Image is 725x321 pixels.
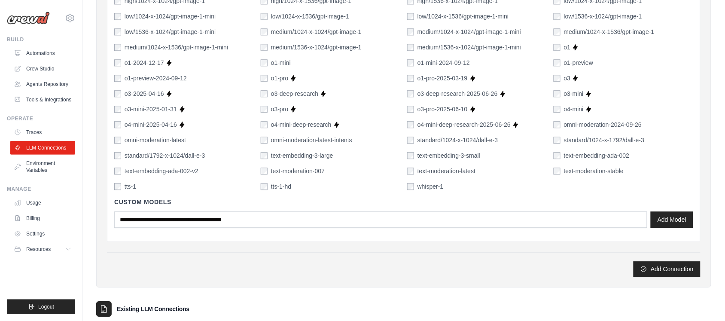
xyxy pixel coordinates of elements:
[10,77,75,91] a: Agents Repository
[114,106,121,113] input: o3-mini-2025-01-31
[125,120,177,129] label: o4-mini-2025-04-16
[125,151,205,160] label: standard/1792-x-1024/dall-e-3
[114,198,693,206] h4: Custom Models
[407,137,414,144] input: standard/1024-x-1024/dall-e-3
[554,152,561,159] input: text-embedding-ada-002
[114,44,121,51] input: medium/1024-x-1536/gpt-image-1-mini
[10,62,75,76] a: Crew Studio
[125,58,164,67] label: o1-2024-12-17
[125,89,164,98] label: o3-2025-04-16
[417,120,511,129] label: o4-mini-deep-research-2025-06-26
[564,12,642,21] label: low/1536-x-1024/gpt-image-1
[10,46,75,60] a: Automations
[407,59,414,66] input: o1-mini-2024-09-12
[407,13,414,20] input: low/1024-x-1536/gpt-image-1-mini
[271,74,288,83] label: o1-pro
[417,58,470,67] label: o1-mini-2024-09-12
[10,242,75,256] button: Resources
[10,93,75,107] a: Tools & Integrations
[554,106,561,113] input: o4-mini
[407,28,414,35] input: medium/1024-x-1024/gpt-image-1-mini
[564,167,624,175] label: text-moderation-stable
[271,58,291,67] label: o1-mini
[554,168,561,174] input: text-moderation-stable
[261,106,268,113] input: o3-pro
[564,89,584,98] label: o3-mini
[125,12,216,21] label: low/1024-x-1024/gpt-image-1-mini
[125,74,187,83] label: o1-preview-2024-09-12
[271,136,352,144] label: omni-moderation-latest-intents
[417,12,509,21] label: low/1024-x-1536/gpt-image-1-mini
[10,227,75,241] a: Settings
[261,121,268,128] input: o4-mini-deep-research
[10,156,75,177] a: Environment Variables
[10,196,75,210] a: Usage
[7,186,75,193] div: Manage
[261,168,268,174] input: text-moderation-007
[554,137,561,144] input: standard/1024-x-1792/dall-e-3
[10,211,75,225] a: Billing
[407,152,414,159] input: text-embedding-3-small
[407,44,414,51] input: medium/1536-x-1024/gpt-image-1-mini
[114,75,121,82] input: o1-preview-2024-09-12
[564,136,645,144] label: standard/1024-x-1792/dall-e-3
[417,74,468,83] label: o1-pro-2025-03-19
[564,120,642,129] label: omni-moderation-2024-09-26
[271,120,332,129] label: o4-mini-deep-research
[125,136,186,144] label: omni-moderation-latest
[125,28,216,36] label: low/1536-x-1024/gpt-image-1-mini
[564,43,571,52] label: o1
[271,89,319,98] label: o3-deep-research
[564,74,571,83] label: o3
[125,182,136,191] label: tts-1
[271,28,362,36] label: medium/1024-x-1024/gpt-image-1
[417,43,521,52] label: medium/1536-x-1024/gpt-image-1-mini
[564,105,584,113] label: o4-mini
[417,105,468,113] label: o3-pro-2025-06-10
[407,121,414,128] input: o4-mini-deep-research-2025-06-26
[114,152,121,159] input: standard/1792-x-1024/dall-e-3
[261,13,268,20] input: low/1024-x-1536/gpt-image-1
[7,36,75,43] div: Build
[554,13,561,20] input: low/1536-x-1024/gpt-image-1
[261,137,268,144] input: omni-moderation-latest-intents
[125,43,228,52] label: medium/1024-x-1536/gpt-image-1-mini
[7,115,75,122] div: Operate
[261,28,268,35] input: medium/1024-x-1024/gpt-image-1
[10,141,75,155] a: LLM Connections
[114,28,121,35] input: low/1536-x-1024/gpt-image-1-mini
[417,151,480,160] label: text-embedding-3-small
[7,12,50,24] img: Logo
[417,182,444,191] label: whisper-1
[114,59,121,66] input: o1-2024-12-17
[407,106,414,113] input: o3-pro-2025-06-10
[554,28,561,35] input: medium/1024-x-1536/gpt-image-1
[417,167,475,175] label: text-moderation-latest
[554,121,561,128] input: omni-moderation-2024-09-26
[271,12,349,21] label: low/1024-x-1536/gpt-image-1
[125,105,177,113] label: o3-mini-2025-01-31
[407,75,414,82] input: o1-pro-2025-03-19
[261,152,268,159] input: text-embedding-3-large
[261,90,268,97] input: o3-deep-research
[554,90,561,97] input: o3-mini
[407,90,414,97] input: o3-deep-research-2025-06-26
[417,28,521,36] label: medium/1024-x-1024/gpt-image-1-mini
[114,13,121,20] input: low/1024-x-1024/gpt-image-1-mini
[271,43,362,52] label: medium/1536-x-1024/gpt-image-1
[114,90,121,97] input: o3-2025-04-16
[114,183,121,190] input: tts-1
[564,28,655,36] label: medium/1024-x-1536/gpt-image-1
[564,58,593,67] label: o1-preview
[564,151,630,160] label: text-embedding-ada-002
[554,59,561,66] input: o1-preview
[261,59,268,66] input: o1-mini
[261,183,268,190] input: tts-1-hd
[651,211,693,228] button: Add Model
[407,183,414,190] input: whisper-1
[417,89,498,98] label: o3-deep-research-2025-06-26
[114,168,121,174] input: text-embedding-ada-002-v2
[271,151,333,160] label: text-embedding-3-large
[26,246,51,253] span: Resources
[117,305,189,313] h3: Existing LLM Connections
